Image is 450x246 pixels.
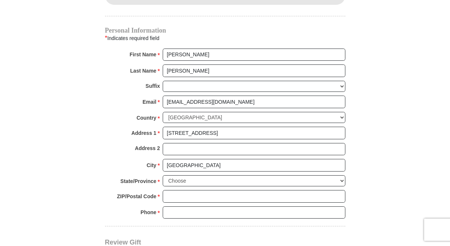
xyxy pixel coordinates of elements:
[117,191,156,202] strong: ZIP/Postal Code
[105,239,141,246] span: Review Gift
[146,160,156,170] strong: City
[135,143,160,153] strong: Address 2
[136,113,156,123] strong: Country
[121,176,156,186] strong: State/Province
[105,27,345,33] h4: Personal Information
[105,33,345,43] div: Indicates required field
[130,49,156,60] strong: First Name
[141,207,156,217] strong: Phone
[143,97,156,107] strong: Email
[131,128,156,138] strong: Address 1
[146,81,160,91] strong: Suffix
[130,66,156,76] strong: Last Name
